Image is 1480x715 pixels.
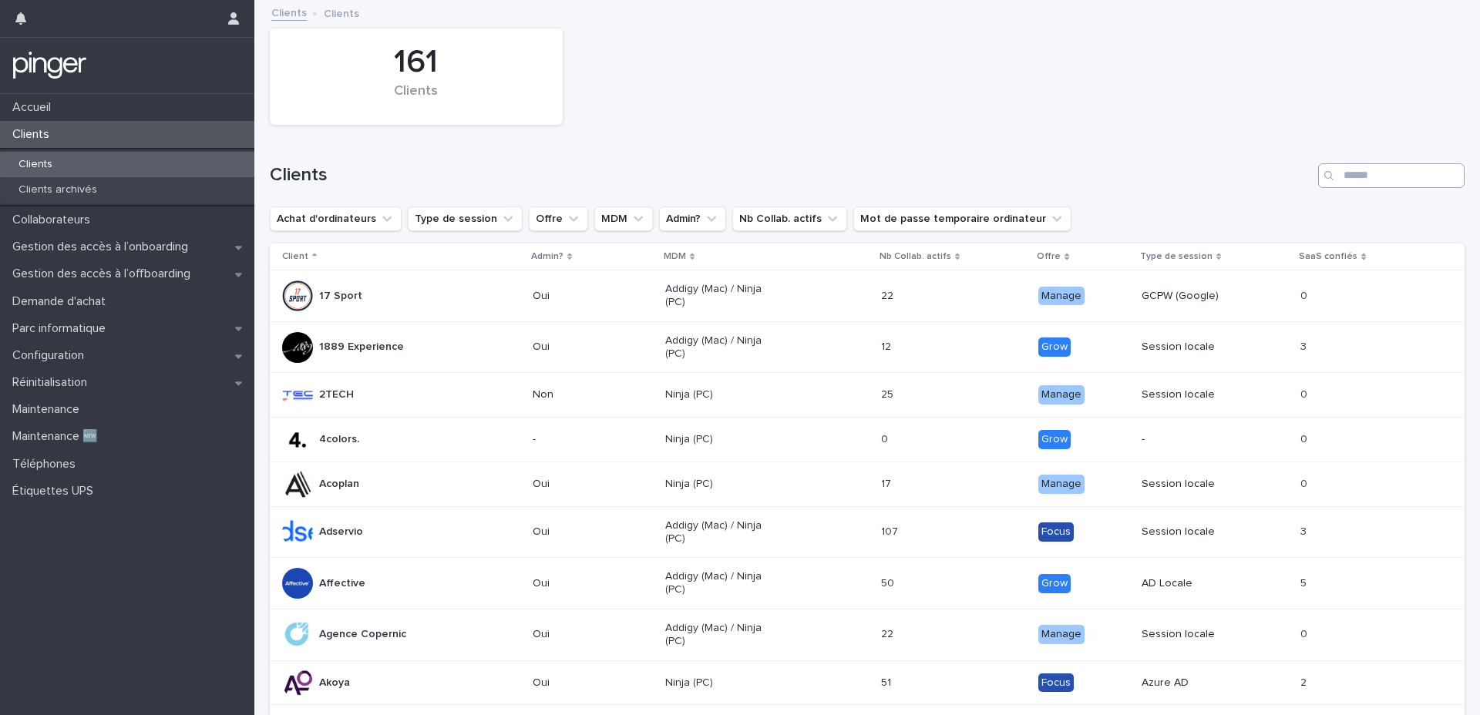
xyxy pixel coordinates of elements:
[270,609,1465,660] tr: Agence CopernicOuiAddigy (Mac) / Ninja (PC)2222 ManageSession locale00
[319,577,365,590] p: Affective
[665,334,775,361] p: Addigy (Mac) / Ninja (PC)
[319,525,363,539] p: Adservio
[1038,385,1085,404] div: Manage
[270,506,1465,558] tr: AdservioOuiAddigy (Mac) / Ninja (PC)107107 FocusSession locale33
[1142,433,1252,446] p: -
[296,43,536,82] div: 161
[533,525,643,539] p: Oui
[6,375,99,390] p: Réinitialisation
[1300,522,1310,539] p: 3
[531,248,563,265] p: Admin?
[408,206,523,231] button: Type de session
[6,127,62,142] p: Clients
[659,206,726,231] button: Admin?
[270,321,1465,373] tr: 1889 ExperienceOuiAddigy (Mac) / Ninja (PC)1212 GrowSession locale33
[881,625,896,641] p: 22
[1142,628,1252,641] p: Session locale
[529,206,588,231] button: Offre
[1142,525,1252,539] p: Session locale
[1318,163,1465,188] input: Search
[6,484,106,498] p: Étiquettes UPS
[6,267,203,281] p: Gestion des accès à l’offboarding
[319,341,404,354] p: 1889 Experience
[1300,625,1310,641] p: 0
[6,429,110,444] p: Maintenance 🆕
[270,462,1465,506] tr: AcoplanOuiNinja (PC)1717 ManageSession locale00
[665,622,775,648] p: Addigy (Mac) / Ninja (PC)
[880,248,951,265] p: Nb Collab. actifs
[533,478,643,491] p: Oui
[1300,337,1310,354] p: 3
[881,430,891,446] p: 0
[881,475,894,491] p: 17
[1142,478,1252,491] p: Session locale
[1300,385,1310,401] p: 0
[1142,388,1252,401] p: Session locale
[881,522,901,539] p: 107
[1038,522,1074,542] div: Focus
[1142,341,1252,354] p: Session locale
[6,213,103,227] p: Collaborateurs
[6,348,96,363] p: Configuration
[319,388,354,401] p: 2TECH
[6,294,118,309] p: Demande d'achat
[533,676,643,690] p: Oui
[665,433,775,446] p: Ninja (PC)
[665,388,775,401] p: Ninja (PC)
[270,373,1465,418] tr: 2TECHNonNinja (PC)2525 ManageSession locale00
[533,433,643,446] p: -
[533,628,643,641] p: Oui
[6,457,88,472] p: Téléphones
[319,478,359,491] p: Acoplan
[1038,625,1085,644] div: Manage
[270,206,402,231] button: Achat d'ordinateurs
[12,50,87,81] img: mTgBEunGTSyRkCgitkcU
[881,574,897,590] p: 50
[1142,290,1252,303] p: GCPW (Google)
[853,206,1071,231] button: Mot de passe temporaire ordinateur
[665,519,775,545] p: Addigy (Mac) / Ninja (PC)
[665,478,775,491] p: Ninja (PC)
[319,433,359,446] p: 4colors.
[1300,287,1310,303] p: 0
[1038,430,1071,449] div: Grow
[296,83,536,116] div: Clients
[319,676,350,690] p: Akoya
[270,270,1465,322] tr: 17 SportOuiAddigy (Mac) / Ninja (PC)2222 ManageGCPW (Google)00
[665,570,775,596] p: Addigy (Mac) / Ninja (PC)
[1038,287,1085,306] div: Manage
[1300,430,1310,446] p: 0
[6,100,63,115] p: Accueil
[533,388,643,401] p: Non
[1038,475,1085,494] div: Manage
[6,183,109,196] p: Clients archivés
[533,577,643,590] p: Oui
[664,248,686,265] p: MDM
[881,287,896,303] p: 22
[665,283,775,309] p: Addigy (Mac) / Ninja (PC)
[732,206,847,231] button: Nb Collab. actifs
[270,660,1465,705] tr: AkoyaOuiNinja (PC)5151 FocusAzure AD22
[1142,676,1252,690] p: Azure AD
[6,158,65,171] p: Clients
[271,3,307,21] a: Clients
[1142,577,1252,590] p: AD Locale
[1140,248,1213,265] p: Type de session
[324,4,359,21] p: Clients
[270,558,1465,609] tr: AffectiveOuiAddigy (Mac) / Ninja (PC)5050 GrowAD Locale55
[881,673,894,690] p: 51
[594,206,653,231] button: MDM
[533,341,643,354] p: Oui
[881,337,894,354] p: 12
[6,402,92,417] p: Maintenance
[6,321,118,336] p: Parc informatique
[533,290,643,303] p: Oui
[1300,673,1310,690] p: 2
[1037,248,1061,265] p: Offre
[270,418,1465,462] tr: 4colors.-Ninja (PC)00 Grow-00
[282,248,308,265] p: Client
[1038,574,1071,593] div: Grow
[881,385,896,401] p: 25
[1038,673,1074,693] div: Focus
